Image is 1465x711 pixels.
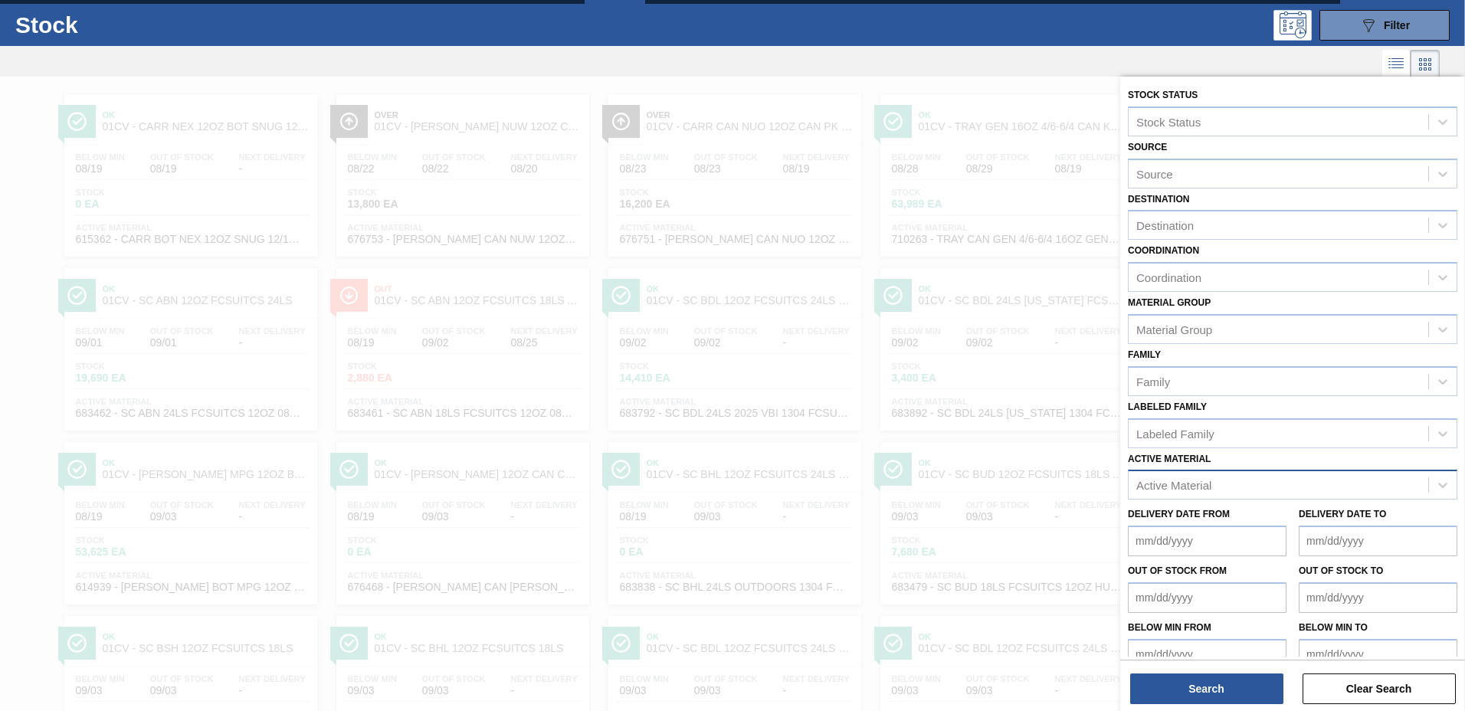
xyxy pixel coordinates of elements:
[1128,142,1167,152] label: Source
[1128,582,1286,613] input: mm/dd/yyyy
[15,16,244,34] h1: Stock
[1128,245,1199,256] label: Coordination
[1136,115,1201,128] div: Stock Status
[1136,167,1173,180] div: Source
[1128,509,1230,519] label: Delivery Date from
[1382,50,1411,79] div: List Vision
[1273,10,1312,41] div: Programming: no user selected
[1128,297,1211,308] label: Material Group
[1128,90,1198,100] label: Stock Status
[1136,375,1170,388] div: Family
[1299,622,1368,633] label: Below Min to
[1299,509,1386,519] label: Delivery Date to
[1128,565,1227,576] label: Out of Stock from
[1299,526,1457,556] input: mm/dd/yyyy
[1299,565,1383,576] label: Out of Stock to
[1136,271,1201,284] div: Coordination
[1136,479,1211,492] div: Active Material
[1128,639,1286,670] input: mm/dd/yyyy
[1128,526,1286,556] input: mm/dd/yyyy
[1384,19,1410,31] span: Filter
[1136,427,1214,440] div: Labeled Family
[1299,639,1457,670] input: mm/dd/yyyy
[1128,194,1189,205] label: Destination
[1128,622,1211,633] label: Below Min from
[1128,454,1211,464] label: Active Material
[1136,323,1212,336] div: Material Group
[1128,401,1207,412] label: Labeled Family
[1136,219,1194,232] div: Destination
[1299,582,1457,613] input: mm/dd/yyyy
[1128,349,1161,360] label: Family
[1319,10,1450,41] button: Filter
[1411,50,1440,79] div: Card Vision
